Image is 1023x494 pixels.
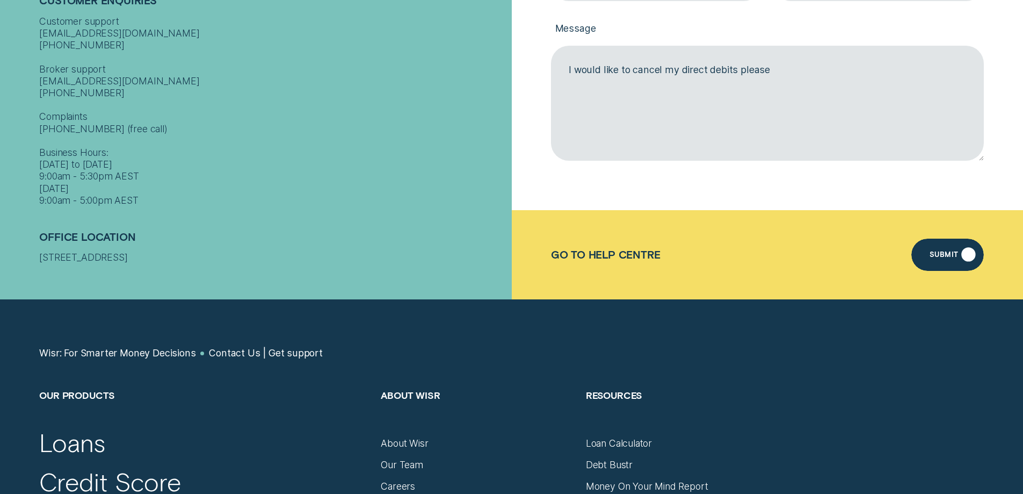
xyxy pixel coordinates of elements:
[39,389,369,438] h2: Our Products
[381,481,415,492] a: Careers
[586,459,633,471] a: Debt Bustr
[39,427,105,459] a: Loans
[209,347,323,359] a: Contact Us | Get support
[911,239,983,271] button: Submit
[39,347,195,359] a: Wisr: For Smarter Money Decisions
[586,438,652,449] a: Loan Calculator
[381,438,428,449] a: About Wisr
[39,230,505,252] h2: Office Location
[381,459,423,471] a: Our Team
[551,46,984,160] textarea: I would like to cancel my direct debits please
[39,16,505,207] div: Customer support [EMAIL_ADDRESS][DOMAIN_NAME] [PHONE_NUMBER] Broker support [EMAIL_ADDRESS][DOMAI...
[586,389,779,438] h2: Resources
[381,389,574,438] h2: About Wisr
[39,252,505,263] div: [STREET_ADDRESS]
[551,13,984,46] label: Message
[586,481,708,492] a: Money On Your Mind Report
[551,248,661,261] a: Go to Help Centre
